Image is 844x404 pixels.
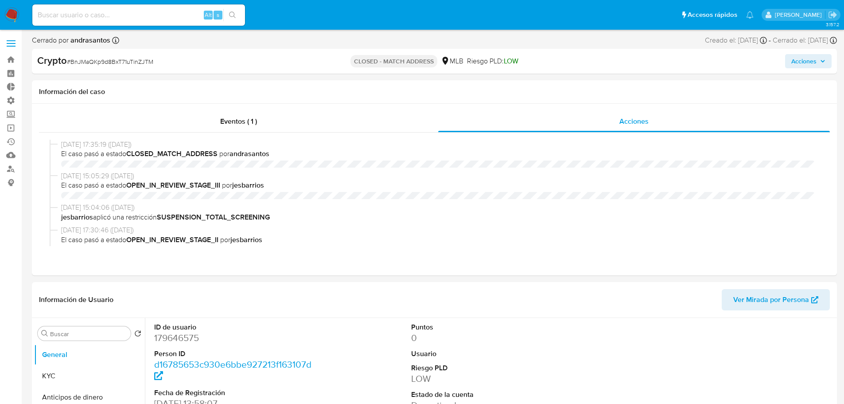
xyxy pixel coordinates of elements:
button: search-icon [223,9,241,21]
dd: LOW [411,373,574,385]
span: Cerrado por [32,35,110,45]
span: s [217,11,219,19]
h1: Información del caso [39,87,830,96]
b: Crypto [37,53,67,67]
span: LOW [504,56,518,66]
div: Creado el: [DATE] [705,35,767,45]
dt: Puntos [411,322,574,332]
span: [DATE] 15:04:06 ([DATE]) [61,203,816,212]
b: jesbarrios [232,180,264,190]
input: Buscar [50,330,127,338]
a: Salir [828,10,837,20]
b: jesbarrios [230,235,262,245]
dt: Estado de la cuenta [411,390,574,400]
a: Notificaciones [746,11,754,19]
span: Ver Mirada por Persona [733,289,809,310]
span: Riesgo PLD: [467,56,518,66]
dt: Fecha de Registración [154,388,317,398]
dt: Person ID [154,349,317,359]
span: Accesos rápidos [688,10,737,20]
span: El caso pasó a estado por [61,180,816,190]
a: d16785653c930e6bbe927213f163107d [154,358,311,383]
span: Alt [205,11,212,19]
button: Volver al orden por defecto [134,330,141,340]
h1: Información de Usuario [39,295,113,304]
span: El caso pasó a estado por [61,235,816,245]
b: SUSPENSION_TOTAL_SCREENING [157,212,270,222]
dt: Usuario [411,349,574,359]
div: MLB [441,56,463,66]
span: Acciones [791,54,817,68]
b: jesbarrios [61,212,93,222]
dt: Riesgo PLD [411,363,574,373]
button: Acciones [785,54,832,68]
b: andrasantos [69,35,110,45]
b: OPEN_IN_REVIEW_STAGE_II [126,235,218,245]
span: Acciones [619,116,649,126]
span: [DATE] 17:30:46 ([DATE]) [61,225,816,235]
button: Buscar [41,330,48,337]
span: [DATE] 17:35:19 ([DATE]) [61,140,816,149]
span: - [769,35,771,45]
span: [DATE] 15:05:29 ([DATE]) [61,171,816,181]
dd: 179646575 [154,332,317,344]
span: # BnJMaQKp9d8BxT71uTinZJTM [67,57,153,66]
span: El caso pasó a estado por [61,149,816,159]
button: General [34,344,145,365]
b: CLOSED_MATCH_ADDRESS [126,149,218,159]
div: Cerrado el: [DATE] [773,35,837,45]
button: KYC [34,365,145,387]
span: aplicó una restricción [61,212,816,222]
p: CLOSED - MATCH ADDRESS [350,55,437,67]
span: Eventos ( 1 ) [220,116,257,126]
p: nicolas.tyrkiel@mercadolibre.com [775,11,825,19]
input: Buscar usuario o caso... [32,9,245,21]
dt: ID de usuario [154,322,317,332]
b: andrasantos [229,149,269,159]
button: Ver Mirada por Persona [722,289,830,310]
b: OPEN_IN_REVIEW_STAGE_III [126,180,220,190]
dd: 0 [411,332,574,344]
